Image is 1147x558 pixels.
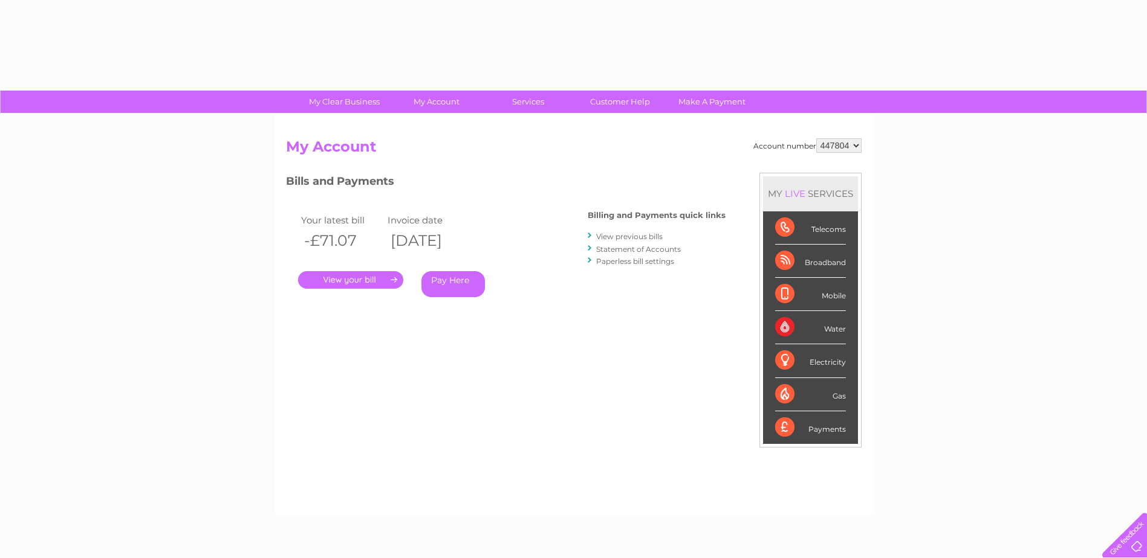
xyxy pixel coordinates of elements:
[298,228,385,253] th: -£71.07
[775,378,846,411] div: Gas
[596,245,681,254] a: Statement of Accounts
[782,188,808,199] div: LIVE
[596,257,674,266] a: Paperless bill settings
[588,211,726,220] h4: Billing and Payments quick links
[385,212,472,228] td: Invoice date
[596,232,663,241] a: View previous bills
[294,91,394,113] a: My Clear Business
[478,91,578,113] a: Services
[775,278,846,311] div: Mobile
[570,91,670,113] a: Customer Help
[662,91,762,113] a: Make A Payment
[385,228,472,253] th: [DATE]
[386,91,486,113] a: My Account
[775,311,846,344] div: Water
[775,245,846,278] div: Broadband
[775,411,846,444] div: Payments
[298,271,403,289] a: .
[286,173,726,194] h3: Bills and Payments
[421,271,485,297] a: Pay Here
[763,176,858,211] div: MY SERVICES
[775,344,846,377] div: Electricity
[298,212,385,228] td: Your latest bill
[775,211,846,245] div: Telecoms
[286,138,862,161] h2: My Account
[753,138,862,153] div: Account number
